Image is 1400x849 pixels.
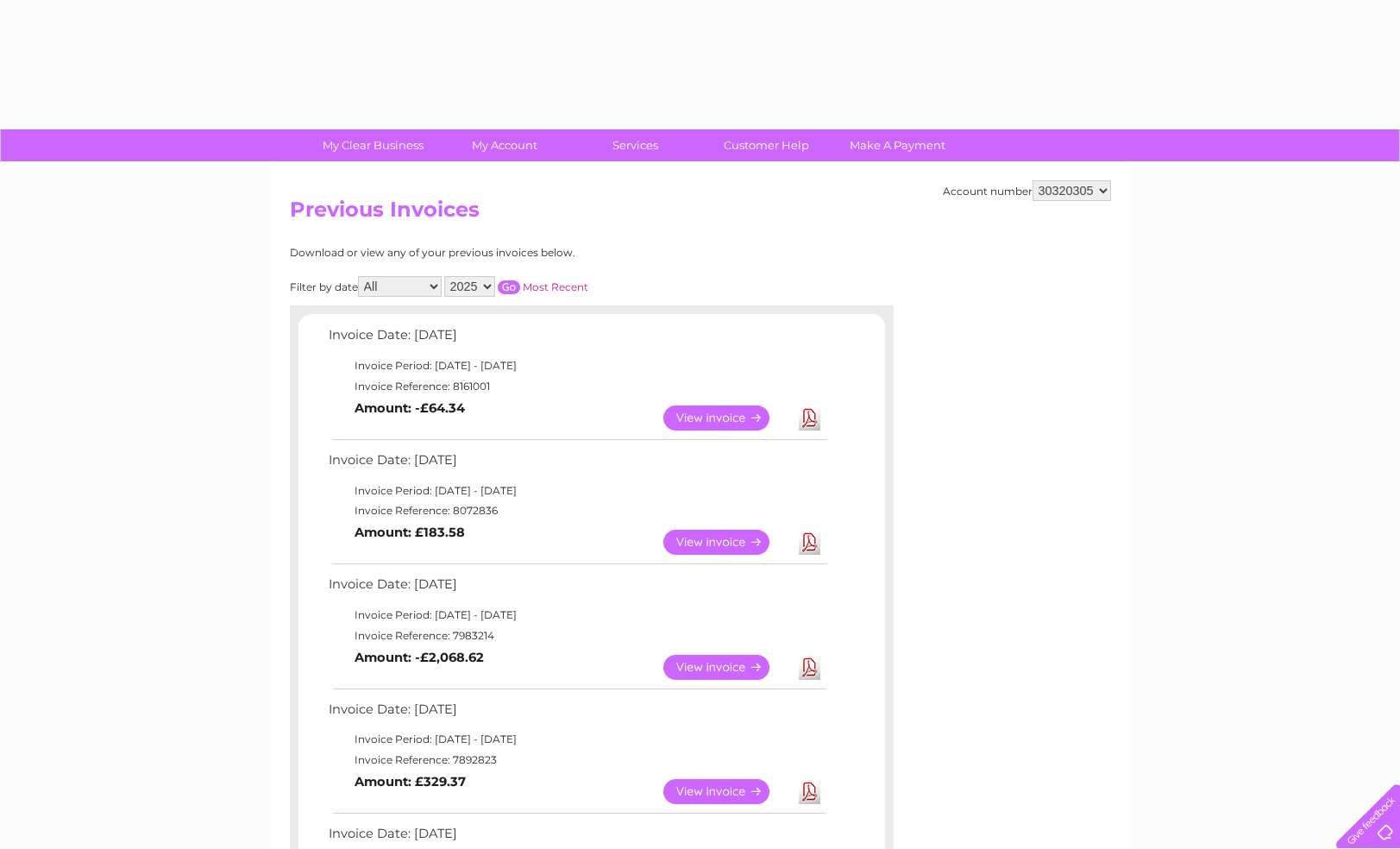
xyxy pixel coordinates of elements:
[663,530,790,555] a: View
[433,129,575,161] a: My Account
[695,129,838,161] a: Customer Help
[324,626,829,646] td: Invoice Reference: 7983214
[324,573,829,605] td: Invoice Date: [DATE]
[355,774,466,789] b: Amount: £329.37
[799,655,820,680] a: Download
[663,779,790,804] a: View
[324,481,829,501] td: Invoice Period: [DATE] - [DATE]
[564,129,706,161] a: Services
[799,530,820,555] a: Download
[799,406,820,431] a: Download
[943,180,1111,201] div: Account number
[324,449,829,481] td: Invoice Date: [DATE]
[302,129,444,161] a: My Clear Business
[663,406,790,431] a: View
[355,400,465,416] b: Amount: -£64.34
[826,129,969,161] a: Make A Payment
[324,698,829,730] td: Invoice Date: [DATE]
[290,247,743,259] div: Download or view any of your previous invoices below.
[324,324,829,355] td: Invoice Date: [DATE]
[324,729,829,750] td: Invoice Period: [DATE] - [DATE]
[324,500,829,521] td: Invoice Reference: 8072836
[355,525,465,540] b: Amount: £183.58
[324,355,829,376] td: Invoice Period: [DATE] - [DATE]
[663,655,790,680] a: View
[523,280,588,293] a: Most Recent
[355,650,484,665] b: Amount: -£2,068.62
[290,276,743,297] div: Filter by date
[324,376,829,397] td: Invoice Reference: 8161001
[799,779,820,804] a: Download
[324,750,829,770] td: Invoice Reference: 7892823
[290,198,1111,230] h2: Previous Invoices
[324,605,829,626] td: Invoice Period: [DATE] - [DATE]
